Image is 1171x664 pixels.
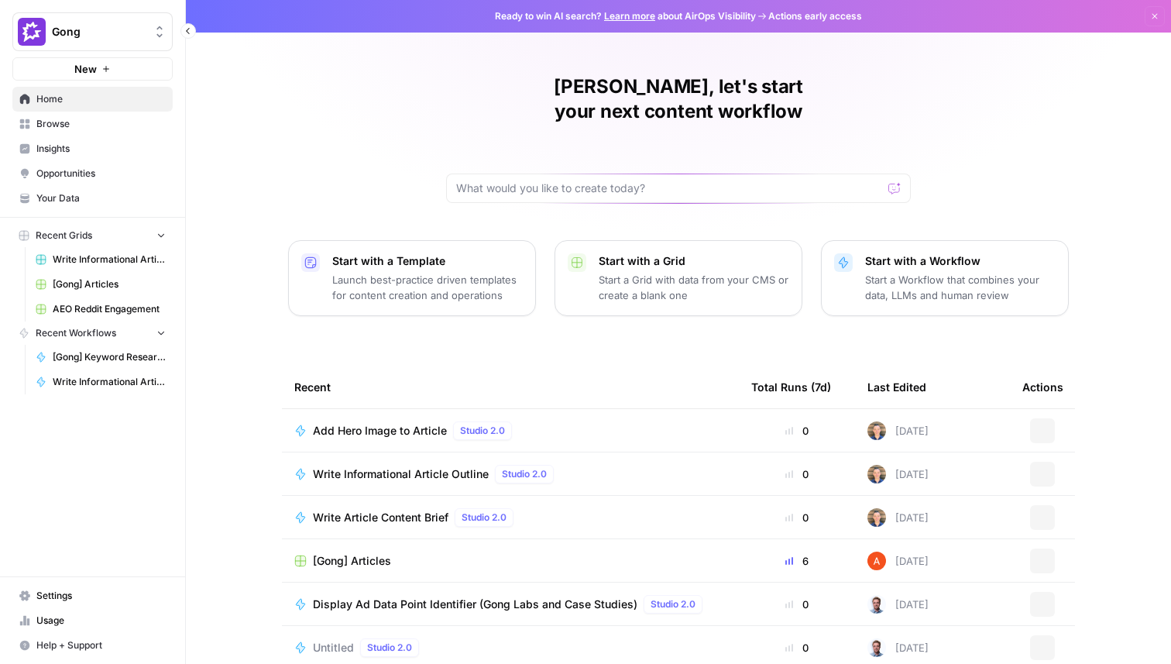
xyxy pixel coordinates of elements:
div: 0 [751,466,843,482]
a: [Gong] Articles [29,272,173,297]
span: Recent Workflows [36,326,116,340]
div: 0 [751,640,843,655]
p: Start with a Template [332,253,523,269]
span: [Gong] Articles [313,553,391,569]
img: 50s1itr6iuawd1zoxsc8bt0iyxwq [867,508,886,527]
div: [DATE] [867,552,929,570]
button: Start with a TemplateLaunch best-practice driven templates for content creation and operations [288,240,536,316]
div: 6 [751,553,843,569]
div: 0 [751,510,843,525]
span: Add Hero Image to Article [313,423,447,439]
span: Gong [52,24,146,40]
a: Display Ad Data Point Identifier (Gong Labs and Case Studies)Studio 2.0 [294,595,726,614]
div: 0 [751,423,843,439]
img: cje7zb9ux0f2nqyv5qqgv3u0jxek [867,552,886,570]
span: Write Informational Article Outline [313,466,489,482]
a: Settings [12,583,173,608]
span: [Gong] Keyword Research [53,350,166,364]
a: Opportunities [12,161,173,186]
div: Total Runs (7d) [751,366,831,408]
div: [DATE] [867,508,929,527]
a: Your Data [12,186,173,211]
button: Recent Grids [12,224,173,247]
p: Start with a Workflow [865,253,1056,269]
span: Home [36,92,166,106]
button: New [12,57,173,81]
span: Studio 2.0 [460,424,505,438]
button: Start with a WorkflowStart a Workflow that combines your data, LLMs and human review [821,240,1069,316]
span: Recent Grids [36,229,92,243]
a: [Gong] Articles [294,553,726,569]
img: 50s1itr6iuawd1zoxsc8bt0iyxwq [867,421,886,440]
span: Ready to win AI search? about AirOps Visibility [495,9,756,23]
div: Last Edited [867,366,926,408]
span: [Gong] Articles [53,277,166,291]
span: Settings [36,589,166,603]
span: Untitled [313,640,354,655]
span: Your Data [36,191,166,205]
span: Browse [36,117,166,131]
a: Learn more [604,10,655,22]
button: Start with a GridStart a Grid with data from your CMS or create a blank one [555,240,802,316]
span: AEO Reddit Engagement [53,302,166,316]
span: Write Article Content Brief [313,510,448,525]
a: Home [12,87,173,112]
span: Studio 2.0 [502,467,547,481]
div: [DATE] [867,465,929,483]
p: Start with a Grid [599,253,789,269]
div: [DATE] [867,595,929,614]
a: AEO Reddit Engagement [29,297,173,322]
a: Write Informational Article Body [29,370,173,394]
span: Actions early access [768,9,862,23]
input: What would you like to create today? [456,181,882,196]
span: Studio 2.0 [462,511,507,525]
div: Recent [294,366,726,408]
button: Workspace: Gong [12,12,173,51]
button: Recent Workflows [12,322,173,345]
p: Start a Workflow that combines your data, LLMs and human review [865,272,1056,303]
img: Gong Logo [18,18,46,46]
img: 50s1itr6iuawd1zoxsc8bt0iyxwq [867,465,886,483]
a: Add Hero Image to ArticleStudio 2.0 [294,421,726,440]
img: bf076u973kud3p63l3g8gndu11n6 [867,638,886,657]
img: bf076u973kud3p63l3g8gndu11n6 [867,595,886,614]
div: 0 [751,597,843,612]
span: New [74,61,97,77]
a: Write Article Content BriefStudio 2.0 [294,508,726,527]
span: Display Ad Data Point Identifier (Gong Labs and Case Studies) [313,597,637,612]
span: Insights [36,142,166,156]
span: Write Informational Article Body [53,375,166,389]
span: Opportunities [36,167,166,181]
a: Browse [12,112,173,136]
span: Write Informational Articles [53,253,166,267]
p: Launch best-practice driven templates for content creation and operations [332,272,523,303]
div: [DATE] [867,421,929,440]
p: Start a Grid with data from your CMS or create a blank one [599,272,789,303]
a: Insights [12,136,173,161]
span: Usage [36,614,166,628]
h1: [PERSON_NAME], let's start your next content workflow [446,74,911,124]
a: Usage [12,608,173,633]
a: UntitledStudio 2.0 [294,638,726,657]
a: Write Informational Articles [29,247,173,272]
div: [DATE] [867,638,929,657]
span: Studio 2.0 [651,597,695,611]
div: Actions [1022,366,1063,408]
a: [Gong] Keyword Research [29,345,173,370]
span: Studio 2.0 [367,641,412,655]
span: Help + Support [36,638,166,652]
a: Write Informational Article OutlineStudio 2.0 [294,465,726,483]
button: Help + Support [12,633,173,658]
